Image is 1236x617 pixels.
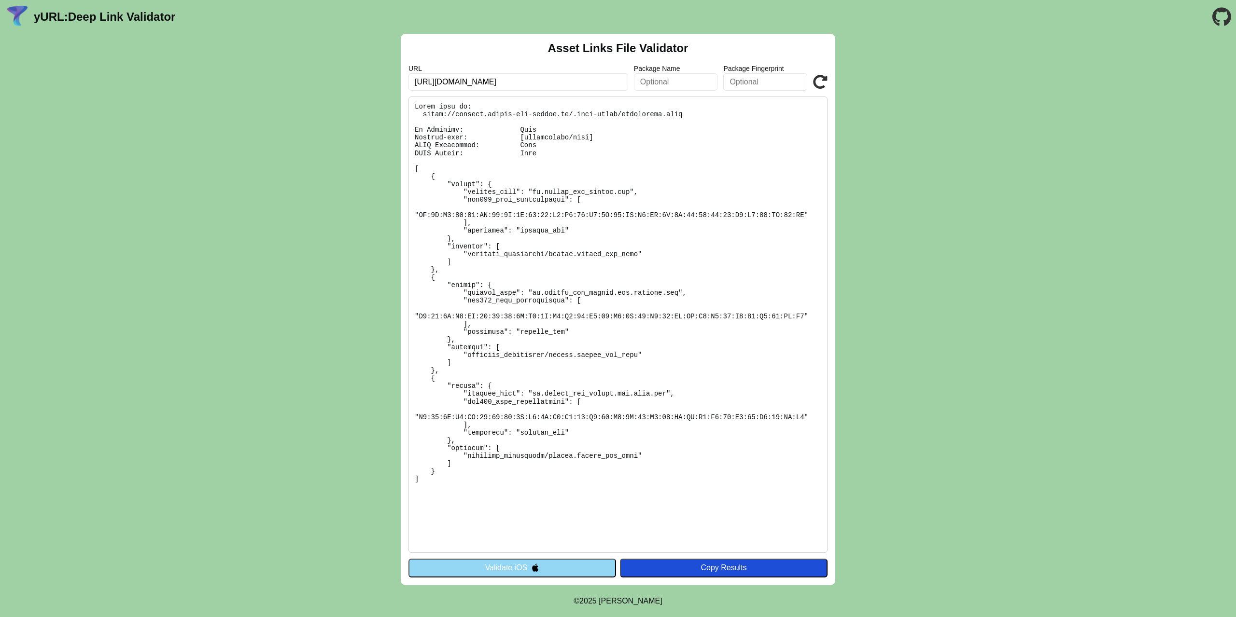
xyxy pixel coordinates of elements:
label: Package Fingerprint [723,65,807,72]
input: Required [408,73,628,91]
input: Optional [723,73,807,91]
button: Validate iOS [408,559,616,577]
span: 2025 [579,597,597,605]
button: Copy Results [620,559,828,577]
footer: © [574,585,662,617]
pre: Lorem ipsu do: sitam://consect.adipis-eli-seddoe.te/.inci-utlab/etdolorema.aliq En Adminimv: Quis... [408,96,828,553]
label: Package Name [634,65,718,72]
input: Optional [634,73,718,91]
h2: Asset Links File Validator [548,41,688,55]
a: yURL:Deep Link Validator [34,10,175,24]
img: yURL Logo [5,4,30,29]
div: Copy Results [625,563,823,572]
img: appleIcon.svg [531,563,539,572]
label: URL [408,65,628,72]
a: Michael Ibragimchayev's Personal Site [599,597,662,605]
